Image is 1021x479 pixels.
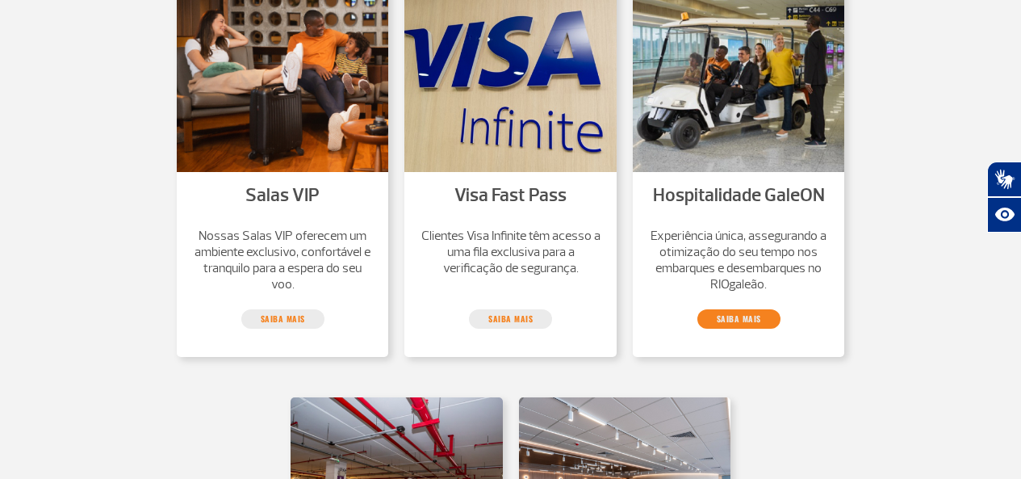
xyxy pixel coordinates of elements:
a: Visa Fast Pass [454,183,567,207]
a: saiba mais [469,309,552,329]
a: Salas VIP [245,183,320,207]
a: Nossas Salas VIP oferecem um ambiente exclusivo, confortável e tranquilo para a espera do seu voo. [193,228,373,292]
div: Plugin de acessibilidade da Hand Talk. [987,162,1021,233]
a: Hospitalidade GaleON [653,183,825,207]
button: Abrir tradutor de língua de sinais. [987,162,1021,197]
a: Experiência única, assegurando a otimização do seu tempo nos embarques e desembarques no RIOgaleão. [649,228,829,292]
a: Clientes Visa Infinite têm acesso a uma fila exclusiva para a verificação de segurança. [421,228,600,276]
button: Abrir recursos assistivos. [987,197,1021,233]
a: saiba mais [697,309,780,329]
a: saiba mais [241,309,324,329]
